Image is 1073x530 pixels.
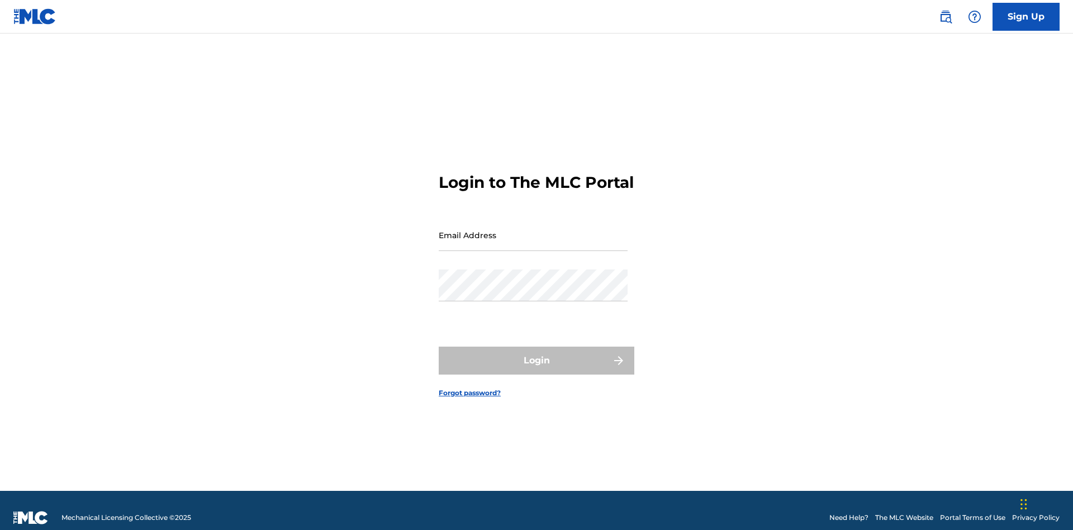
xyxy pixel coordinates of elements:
iframe: Chat Widget [1017,476,1073,530]
img: logo [13,511,48,524]
img: MLC Logo [13,8,56,25]
a: Privacy Policy [1012,513,1060,523]
a: Portal Terms of Use [940,513,1005,523]
div: Help [963,6,986,28]
span: Mechanical Licensing Collective © 2025 [61,513,191,523]
img: help [968,10,981,23]
a: The MLC Website [875,513,933,523]
a: Public Search [934,6,957,28]
div: Drag [1020,488,1027,521]
h3: Login to The MLC Portal [439,173,634,192]
a: Sign Up [993,3,1060,31]
img: search [939,10,952,23]
a: Forgot password? [439,388,501,398]
a: Need Help? [829,513,868,523]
